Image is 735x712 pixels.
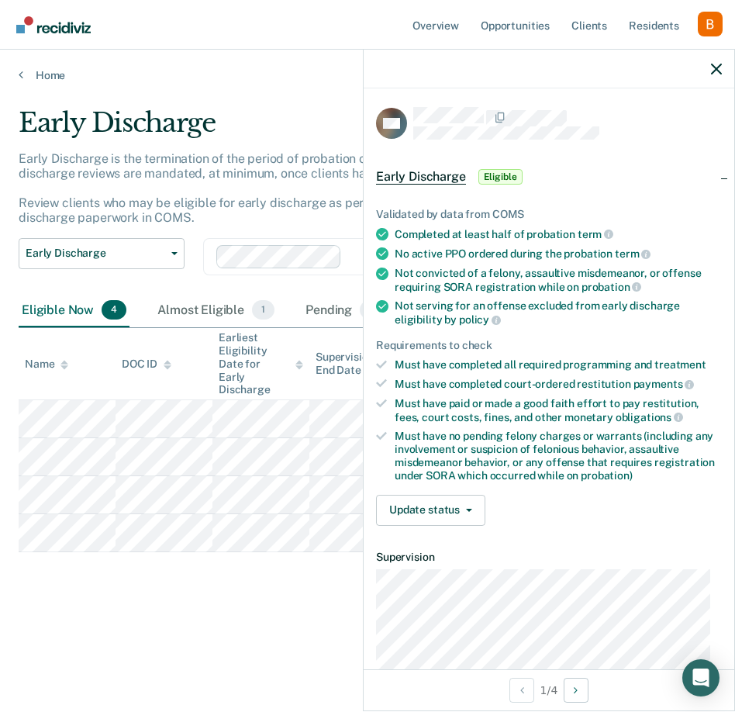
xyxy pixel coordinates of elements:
div: Completed at least half of probation [395,227,722,241]
span: obligations [616,411,683,423]
a: Home [19,68,716,82]
img: Recidiviz [16,16,91,33]
button: Previous Opportunity [509,678,534,703]
div: Requirements to check [376,339,722,352]
div: 1 / 4 [364,669,734,710]
div: Must have paid or made a good faith effort to pay restitution, fees, court costs, fines, and othe... [395,397,722,423]
span: Early Discharge [26,247,165,260]
span: 0 [360,300,384,320]
span: Eligible [478,169,523,185]
div: DOC ID [122,358,171,371]
div: Not serving for an offense excluded from early discharge eligibility by [395,299,722,326]
dt: Supervision [376,551,722,564]
span: term [615,247,650,260]
div: Name [25,358,68,371]
div: Must have completed all required programming and [395,358,722,372]
span: payments [633,378,695,390]
button: Update status [376,495,485,526]
div: Must have no pending felony charges or warrants (including any involvement or suspicion of feloni... [395,430,722,482]
div: Validated by data from COMS [376,208,722,221]
span: 4 [102,300,126,320]
div: No active PPO ordered during the probation [395,247,722,261]
span: policy [459,313,501,326]
div: Earliest Eligibility Date for Early Discharge [219,331,303,396]
div: Early Discharge [19,107,680,151]
span: probation) [581,469,633,482]
span: probation [581,281,642,293]
span: treatment [654,358,706,371]
div: Eligible Now [19,294,129,328]
div: Open Intercom Messenger [682,659,719,696]
span: 1 [252,300,274,320]
button: Next Opportunity [564,678,588,703]
div: Pending [302,294,387,328]
span: term [578,228,613,240]
button: Profile dropdown button [698,12,723,36]
div: Supervision End Date [316,351,400,377]
div: Not convicted of a felony, assaultive misdemeanor, or offense requiring SORA registration while on [395,267,722,293]
div: Almost Eligible [154,294,278,328]
div: Early DischargeEligible [364,152,734,202]
p: Early Discharge is the termination of the period of probation or parole before the full-term disc... [19,151,660,226]
div: Must have completed court-ordered restitution [395,377,722,391]
span: Early Discharge [376,169,466,185]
